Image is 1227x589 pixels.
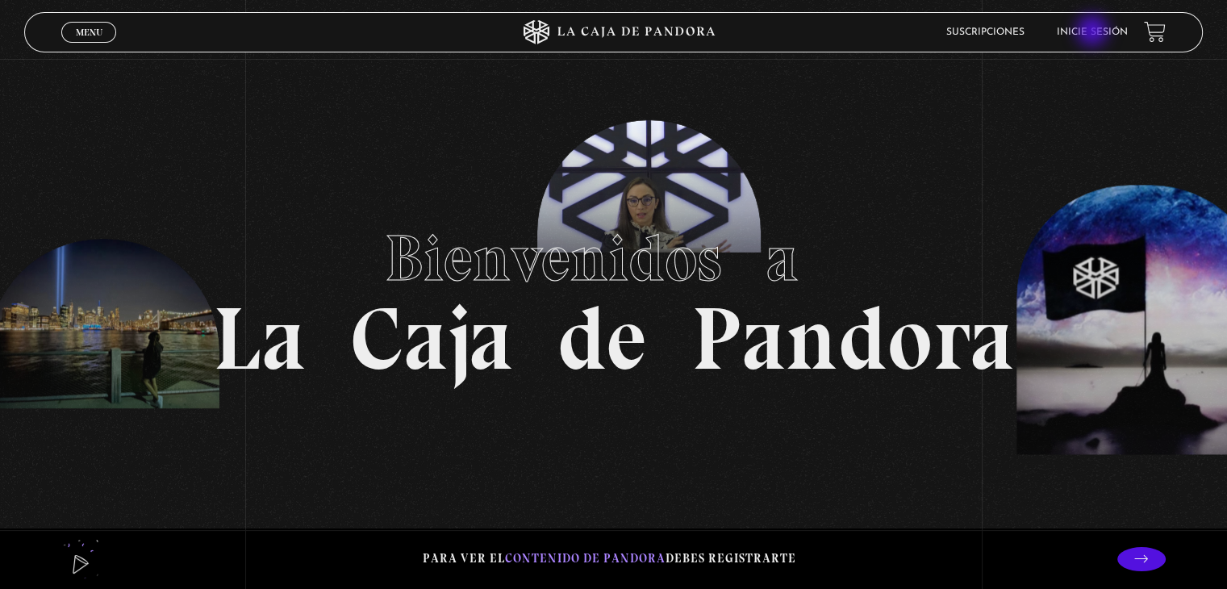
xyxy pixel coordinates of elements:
span: Cerrar [70,40,108,52]
h1: La Caja de Pandora [213,206,1014,383]
a: Suscripciones [946,27,1025,37]
a: Inicie sesión [1057,27,1128,37]
p: Para ver el debes registrarte [423,548,796,570]
a: View your shopping cart [1144,21,1166,43]
span: contenido de Pandora [505,551,666,566]
span: Bienvenidos a [385,219,843,297]
span: Menu [76,27,102,37]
